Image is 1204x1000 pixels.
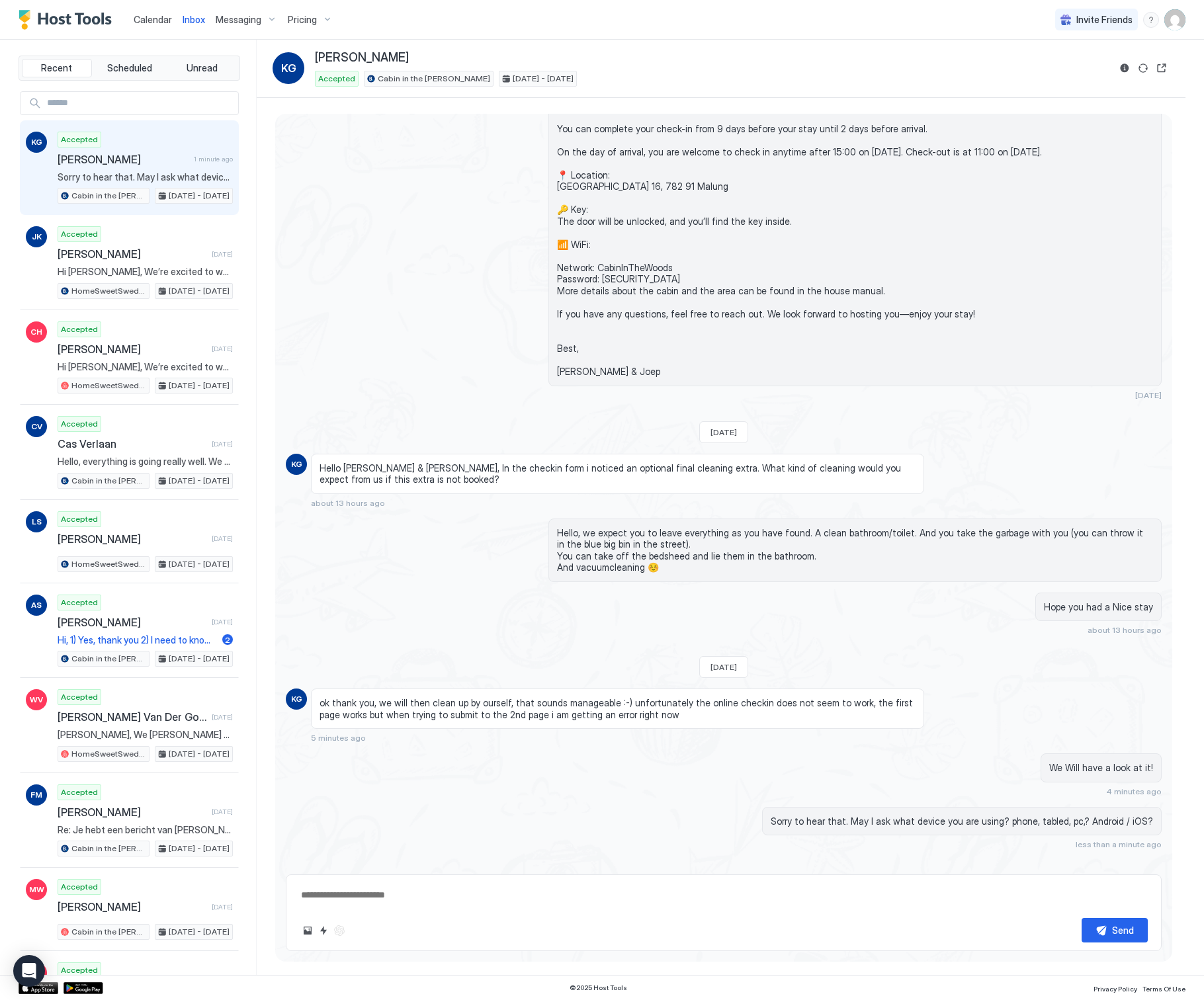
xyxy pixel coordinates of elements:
div: Scheduled Messages [1056,862,1146,876]
span: LS [32,516,42,528]
button: Open reservation [1154,60,1170,76]
button: Recent [22,59,92,77]
span: about 13 hours ago [311,498,385,508]
span: Calendar [134,14,172,25]
span: AS [31,599,42,611]
span: WV [30,694,43,706]
span: Accepted [61,786,98,798]
span: Hello, we expect you to leave everything as you have found. A clean bathroom/toilet. And you take... [557,527,1153,573]
button: Quick reply [316,923,331,938]
button: Scheduled Messages [1039,860,1162,878]
span: [DATE] - [DATE] [169,843,230,854]
span: [DATE] [212,534,233,543]
span: [DATE] [212,345,233,353]
a: Calendar [134,13,172,26]
span: [PERSON_NAME] [58,343,206,356]
span: Accepted [61,881,98,893]
span: Recent [41,62,72,74]
span: Cabin in the [PERSON_NAME] [71,843,146,854]
span: Pricing [288,14,317,26]
span: Invite Friends [1076,14,1133,26]
span: Cabin in the [PERSON_NAME] [378,73,490,85]
span: Accepted [318,73,355,85]
span: Re: Je hebt een bericht van [PERSON_NAME] in the [PERSON_NAME] Hej [PERSON_NAME] & [PERSON_NAME],... [58,824,233,836]
span: ok thank you, we will then clean up by ourself, that sounds manageable :-) unfortunately the onli... [320,697,916,720]
span: [PERSON_NAME] [58,616,206,629]
span: Accepted [61,513,98,525]
div: Open Intercom Messenger [13,955,45,987]
span: 5 minutes ago [311,733,366,743]
span: [PERSON_NAME] [58,532,206,546]
span: Accepted [61,597,98,608]
span: Sorry to hear that. May I ask what device you are using? phone, tabled, pc,? Android / iOS? [58,171,233,183]
span: [DATE] - [DATE] [169,748,230,760]
span: HomeSweetSweden [71,285,146,297]
div: App Store [19,982,58,994]
span: Cabin in the [PERSON_NAME] [71,190,146,202]
span: Hi, 1) Yes, thank you 2) I need to know how to activate the wall electrical [PERSON_NAME]. I coul... [58,634,217,646]
span: [DATE] [212,440,233,448]
span: Accepted [61,134,98,146]
span: Hi [PERSON_NAME], We’re excited to welcome you soon! To make your arrival as smooth as possible, ... [557,30,1153,378]
span: [DATE] - [DATE] [169,653,230,665]
span: [DATE] [710,662,737,672]
span: Unread [187,62,218,74]
a: Host Tools Logo [19,10,118,30]
span: Accepted [61,691,98,703]
span: [DATE] - [DATE] [169,926,230,938]
span: [PERSON_NAME] Van Der Goot [58,710,206,724]
span: [DATE] [1135,390,1162,400]
span: Hello, everything is going really well. We really like the cottage, it’s very nice! [58,456,233,468]
span: [PERSON_NAME], We [PERSON_NAME] even contact met je opnemen en je wat meer informatie geven over ... [58,729,233,741]
span: [DATE] - [DATE] [169,285,230,297]
span: [DATE] - [DATE] [169,475,230,487]
span: [PERSON_NAME] [58,247,206,261]
span: Terms Of Use [1142,985,1185,993]
span: Cabin in the [PERSON_NAME] [71,926,146,938]
button: Sync reservation [1135,60,1151,76]
span: © 2025 Host Tools [570,983,627,992]
span: about 13 hours ago [1088,625,1162,635]
button: Unread [167,59,237,77]
div: Google Play Store [64,982,103,994]
span: Accepted [61,323,98,335]
span: 2 [225,635,230,645]
a: Inbox [183,13,205,26]
div: menu [1143,12,1159,28]
a: Privacy Policy [1094,981,1137,995]
span: [DATE] [212,713,233,722]
span: KG [291,458,302,470]
span: [PERSON_NAME] [315,50,409,65]
span: FM [30,789,42,801]
span: [DATE] [212,903,233,911]
span: [DATE] - [DATE] [169,380,230,392]
span: HomeSweetSweden [71,380,146,392]
span: [DATE] [212,808,233,816]
span: 1 minute ago [194,155,233,163]
span: [DATE] - [DATE] [169,190,230,202]
span: Hi [PERSON_NAME], We’re excited to welcome you soon! To make your arrival as smooth as possible, ... [58,361,233,373]
span: [DATE] [212,618,233,626]
span: Privacy Policy [1094,985,1137,993]
span: [DATE] [212,250,233,259]
span: Accepted [61,228,98,240]
span: KG [281,60,296,76]
div: Send [1112,923,1134,937]
button: Scheduled [95,59,165,77]
span: JK [32,231,42,243]
div: tab-group [19,56,240,81]
button: Upload image [300,923,316,938]
button: Reservation information [1117,60,1133,76]
span: Accepted [61,964,98,976]
span: Messaging [216,14,261,26]
span: [DATE] - [DATE] [169,558,230,570]
a: Terms Of Use [1142,981,1185,995]
span: CV [31,421,42,433]
span: Cas Verlaan [58,437,206,450]
span: 4 minutes ago [1106,786,1162,796]
span: Hi [PERSON_NAME], We’re excited to welcome you soon! To make your arrival as smooth as possible, ... [58,266,233,278]
div: User profile [1164,9,1185,30]
span: Inbox [183,14,205,25]
span: HomeSweetSweden [71,558,146,570]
